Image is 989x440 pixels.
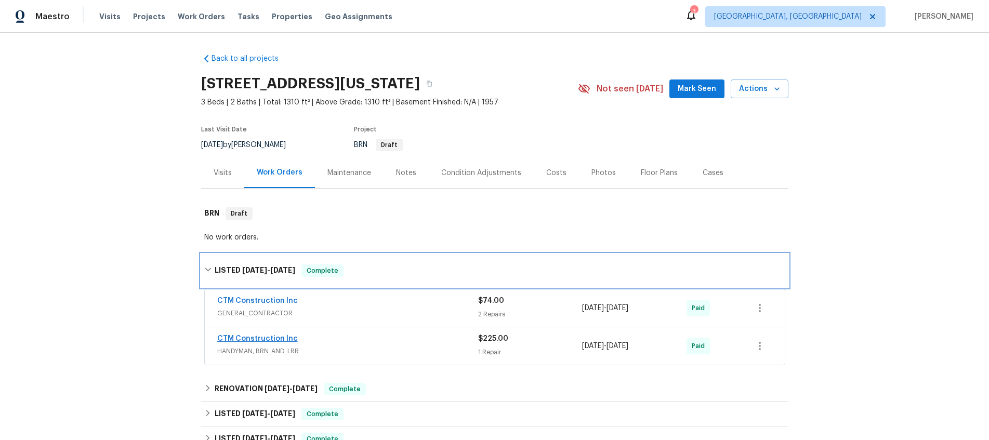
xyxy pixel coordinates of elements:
[265,385,289,392] span: [DATE]
[217,346,478,356] span: HANDYMAN, BRN_AND_LRR
[242,410,267,417] span: [DATE]
[582,342,604,350] span: [DATE]
[293,385,318,392] span: [DATE]
[201,197,788,230] div: BRN Draft
[201,402,788,426] div: LISTED [DATE]-[DATE]Complete
[354,141,403,149] span: BRN
[272,11,312,22] span: Properties
[201,97,578,108] span: 3 Beds | 2 Baths | Total: 1310 ft² | Above Grade: 1310 ft² | Basement Finished: N/A | 1957
[441,168,521,178] div: Condition Adjustments
[257,167,302,178] div: Work Orders
[478,335,508,342] span: $225.00
[731,79,788,99] button: Actions
[265,385,318,392] span: -
[692,303,709,313] span: Paid
[420,74,439,93] button: Copy Address
[354,126,377,132] span: Project
[690,6,697,17] div: 3
[201,139,298,151] div: by [PERSON_NAME]
[606,342,628,350] span: [DATE]
[204,232,785,243] div: No work orders.
[217,335,298,342] a: CTM Construction Inc
[641,168,678,178] div: Floor Plans
[178,11,225,22] span: Work Orders
[669,79,724,99] button: Mark Seen
[396,168,416,178] div: Notes
[227,208,252,219] span: Draft
[739,83,780,96] span: Actions
[35,11,70,22] span: Maestro
[133,11,165,22] span: Projects
[582,341,628,351] span: -
[242,266,267,274] span: [DATE]
[546,168,566,178] div: Costs
[217,297,298,304] a: CTM Construction Inc
[242,410,295,417] span: -
[201,54,301,64] a: Back to all projects
[582,303,628,313] span: -
[201,126,247,132] span: Last Visit Date
[215,264,295,277] h6: LISTED
[302,409,342,419] span: Complete
[714,11,862,22] span: [GEOGRAPHIC_DATA], [GEOGRAPHIC_DATA]
[478,309,583,319] div: 2 Repairs
[377,142,402,148] span: Draft
[302,265,342,276] span: Complete
[478,347,583,357] div: 1 Repair
[238,13,259,20] span: Tasks
[270,266,295,274] span: [DATE]
[591,168,616,178] div: Photos
[606,304,628,312] span: [DATE]
[214,168,232,178] div: Visits
[201,78,420,89] h2: [STREET_ADDRESS][US_STATE]
[201,377,788,402] div: RENOVATION [DATE]-[DATE]Complete
[242,266,295,274] span: -
[201,141,223,149] span: [DATE]
[478,297,504,304] span: $74.00
[204,207,219,220] h6: BRN
[327,168,371,178] div: Maintenance
[217,308,478,318] span: GENERAL_CONTRACTOR
[911,11,973,22] span: [PERSON_NAME]
[597,84,663,94] span: Not seen [DATE]
[270,410,295,417] span: [DATE]
[215,383,318,395] h6: RENOVATION
[99,11,121,22] span: Visits
[215,408,295,420] h6: LISTED
[582,304,604,312] span: [DATE]
[692,341,709,351] span: Paid
[325,384,365,394] span: Complete
[325,11,392,22] span: Geo Assignments
[703,168,723,178] div: Cases
[201,254,788,287] div: LISTED [DATE]-[DATE]Complete
[678,83,716,96] span: Mark Seen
